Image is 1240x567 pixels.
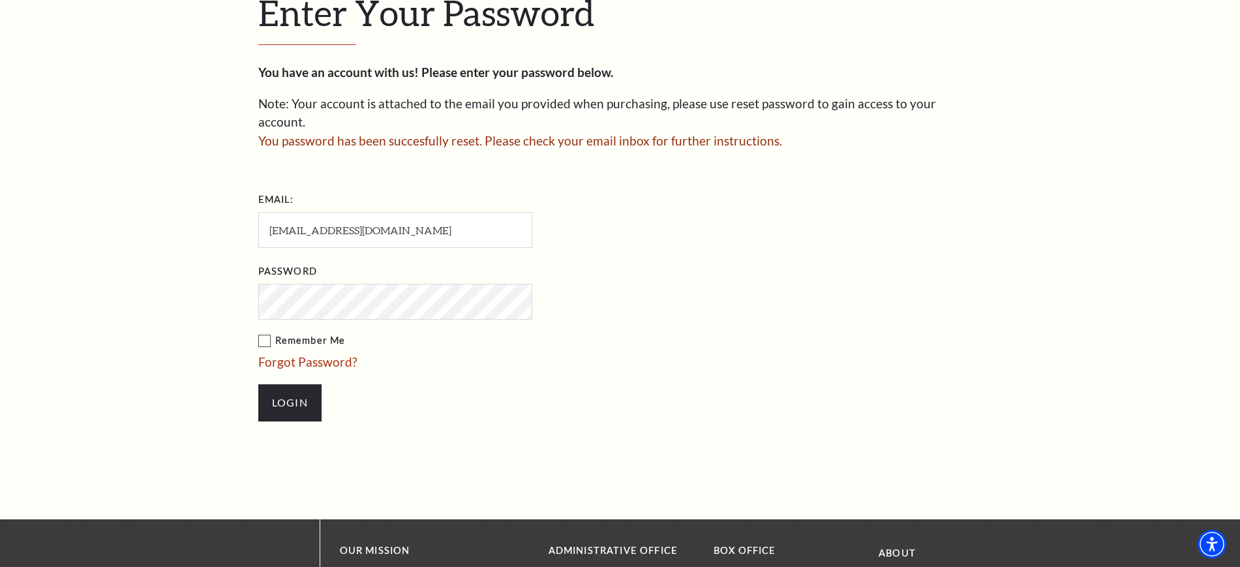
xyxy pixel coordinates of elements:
div: Accessibility Menu [1198,530,1226,559]
input: Required [258,212,532,248]
strong: You have an account with us! [258,65,419,80]
label: Email: [258,192,294,208]
a: About [879,547,916,559]
p: BOX OFFICE [714,543,859,559]
span: You password has been succesfully reset. Please check your email inbox for further instructions. [258,133,782,148]
p: OUR MISSION [340,543,503,559]
a: Forgot Password? [258,354,357,369]
label: Remember Me [258,333,663,349]
p: Note: Your account is attached to the email you provided when purchasing, please use reset passwo... [258,95,982,132]
label: Password [258,264,317,280]
input: Submit button [258,384,322,421]
p: Administrative Office [549,543,694,559]
strong: Please enter your password below. [421,65,613,80]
